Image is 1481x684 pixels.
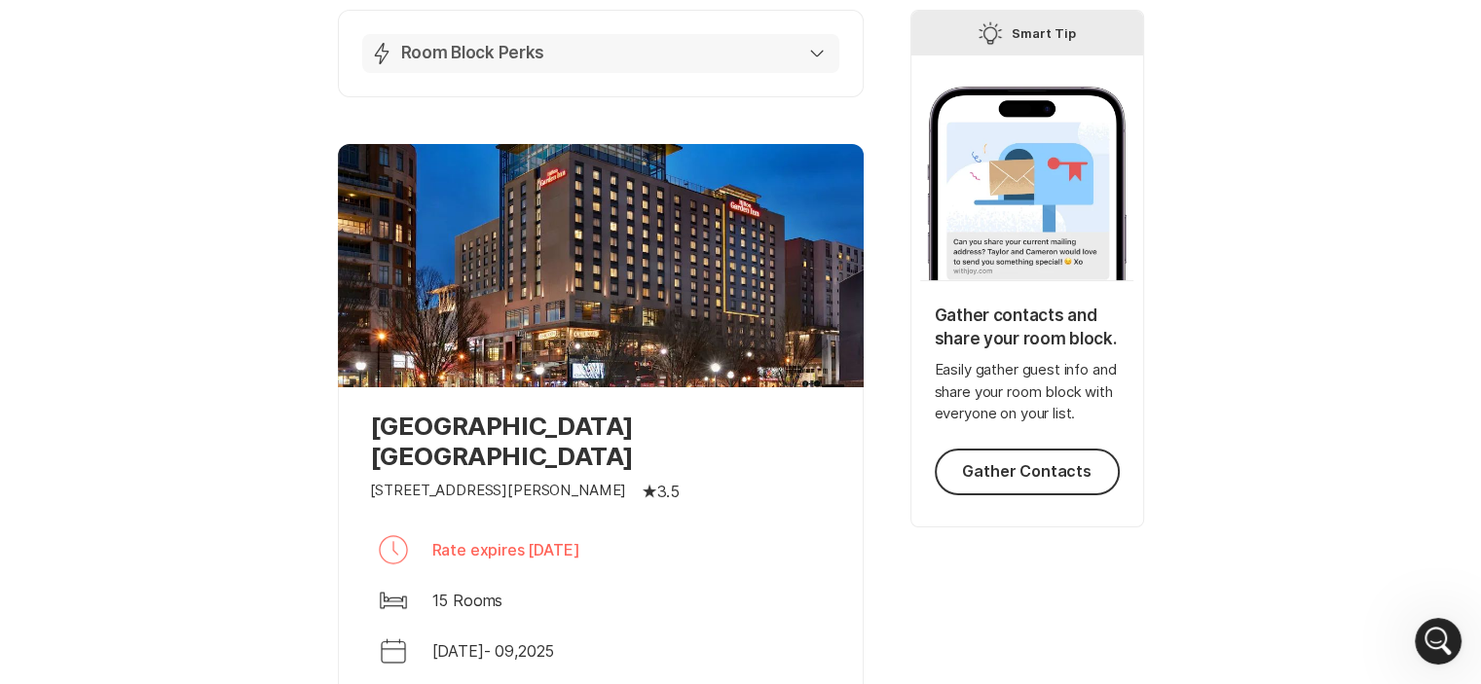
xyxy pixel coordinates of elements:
[432,639,555,663] p: [DATE] - 09 , 2025
[935,305,1120,351] p: Gather contacts and share your room block.
[622,8,657,43] div: Close
[657,480,680,503] p: 3.5
[370,480,627,502] p: [STREET_ADDRESS][PERSON_NAME]
[1012,21,1076,45] p: Smart Tip
[432,589,503,612] p: 15 Rooms
[370,411,832,471] p: [GEOGRAPHIC_DATA] [GEOGRAPHIC_DATA]
[432,538,580,561] p: Rate expires [DATE]
[13,8,50,45] button: go back
[935,449,1120,495] button: Gather Contacts
[401,42,545,65] p: Room Block Perks
[362,34,839,73] button: Room Block Perks
[935,359,1120,425] p: Easily gather guest info and share your room block with everyone on your list.
[1415,618,1462,665] iframe: Intercom live chat
[585,8,622,45] button: Collapse window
